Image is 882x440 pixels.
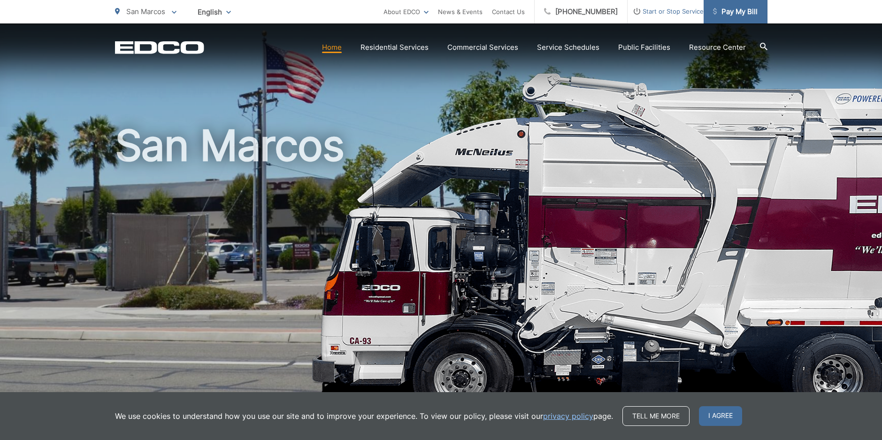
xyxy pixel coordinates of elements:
h1: San Marcos [115,122,767,419]
a: Service Schedules [537,42,599,53]
a: Tell me more [622,406,690,426]
p: We use cookies to understand how you use our site and to improve your experience. To view our pol... [115,410,613,422]
a: Public Facilities [618,42,670,53]
span: English [191,4,238,20]
a: News & Events [438,6,483,17]
a: Residential Services [360,42,429,53]
a: privacy policy [543,410,593,422]
a: Home [322,42,342,53]
a: About EDCO [383,6,429,17]
a: Contact Us [492,6,525,17]
a: Commercial Services [447,42,518,53]
span: I agree [699,406,742,426]
a: EDCD logo. Return to the homepage. [115,41,204,54]
span: San Marcos [126,7,165,16]
a: Resource Center [689,42,746,53]
span: Pay My Bill [713,6,758,17]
